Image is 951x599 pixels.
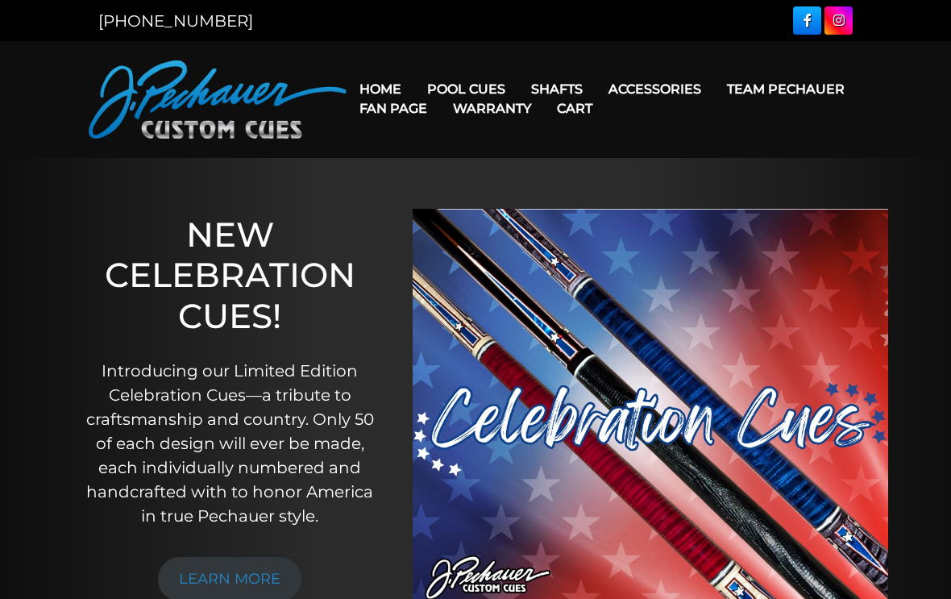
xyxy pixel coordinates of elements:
[596,69,714,110] a: Accessories
[544,88,605,129] a: Cart
[440,88,544,129] a: Warranty
[414,69,518,110] a: Pool Cues
[80,214,380,336] h1: NEW CELEBRATION CUES!
[347,88,440,129] a: Fan Page
[98,11,253,31] a: [PHONE_NUMBER]
[714,69,858,110] a: Team Pechauer
[80,359,380,528] p: Introducing our Limited Edition Celebration Cues—a tribute to craftsmanship and country. Only 50 ...
[347,69,414,110] a: Home
[89,60,347,139] img: Pechauer Custom Cues
[518,69,596,110] a: Shafts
